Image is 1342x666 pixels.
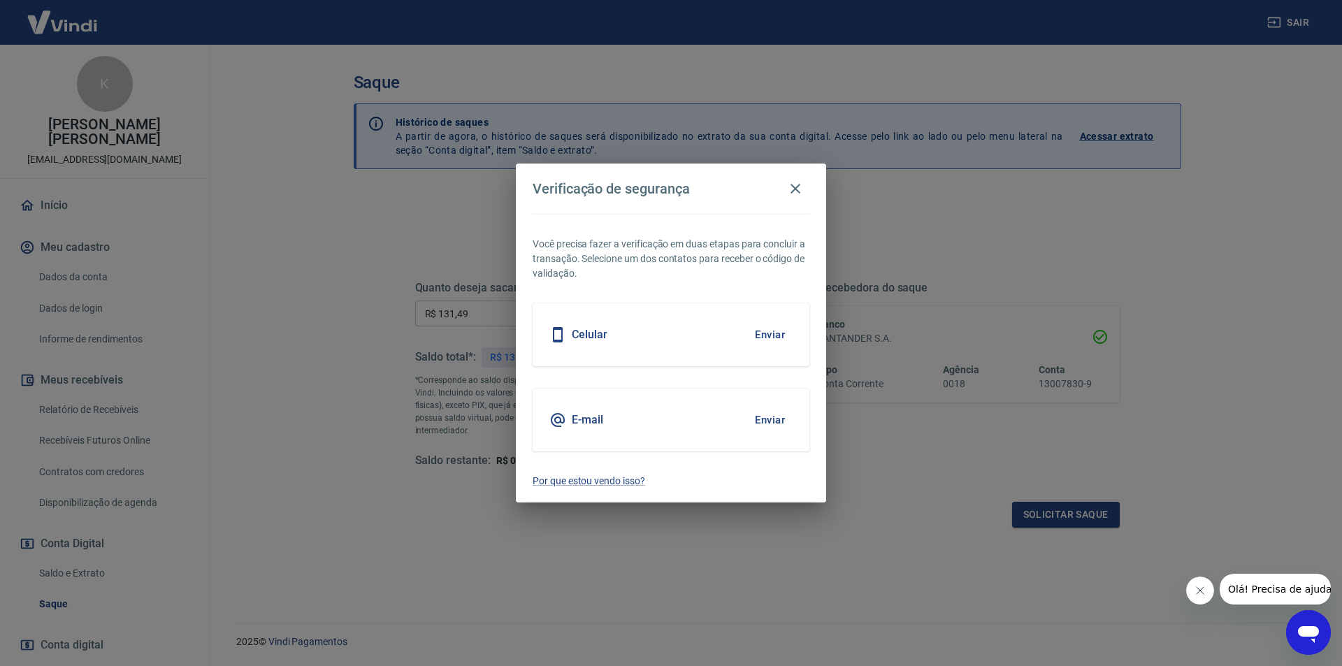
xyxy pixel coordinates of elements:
iframe: Fechar mensagem [1186,577,1214,605]
button: Enviar [747,320,793,349]
h4: Verificação de segurança [533,180,690,197]
iframe: Mensagem da empresa [1220,574,1331,605]
iframe: Botão para abrir a janela de mensagens [1286,610,1331,655]
h5: Celular [572,328,607,342]
span: Olá! Precisa de ajuda? [8,10,117,21]
a: Por que estou vendo isso? [533,474,809,488]
h5: E-mail [572,413,603,427]
button: Enviar [747,405,793,435]
p: Você precisa fazer a verificação em duas etapas para concluir a transação. Selecione um dos conta... [533,237,809,281]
